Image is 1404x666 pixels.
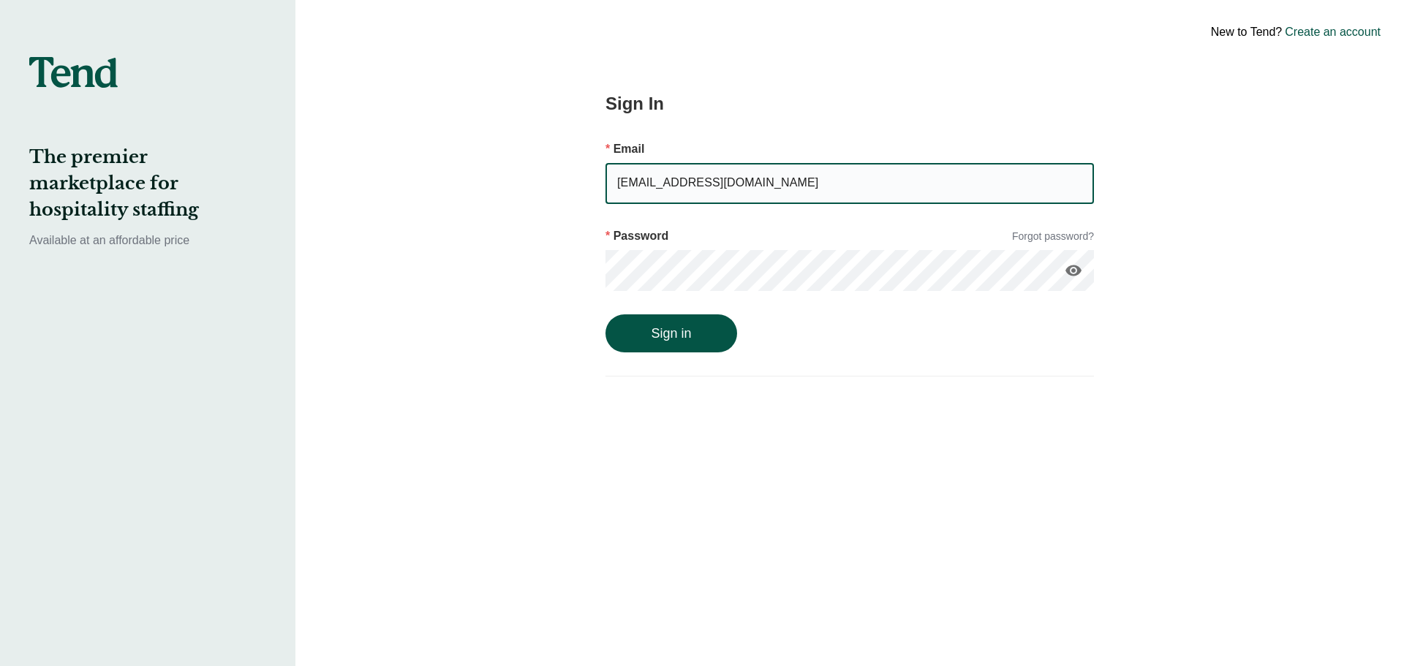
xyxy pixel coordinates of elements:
[29,57,118,88] img: tend-logo
[605,314,737,352] button: Sign in
[605,91,1094,117] h2: Sign In
[1065,262,1082,279] i: visibility
[605,227,668,245] p: Password
[605,140,1094,158] p: Email
[29,232,266,249] p: Available at an affordable price
[1285,23,1381,41] a: Create an account
[29,144,266,223] h2: The premier marketplace for hospitality staffing
[1012,229,1094,244] a: Forgot password?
